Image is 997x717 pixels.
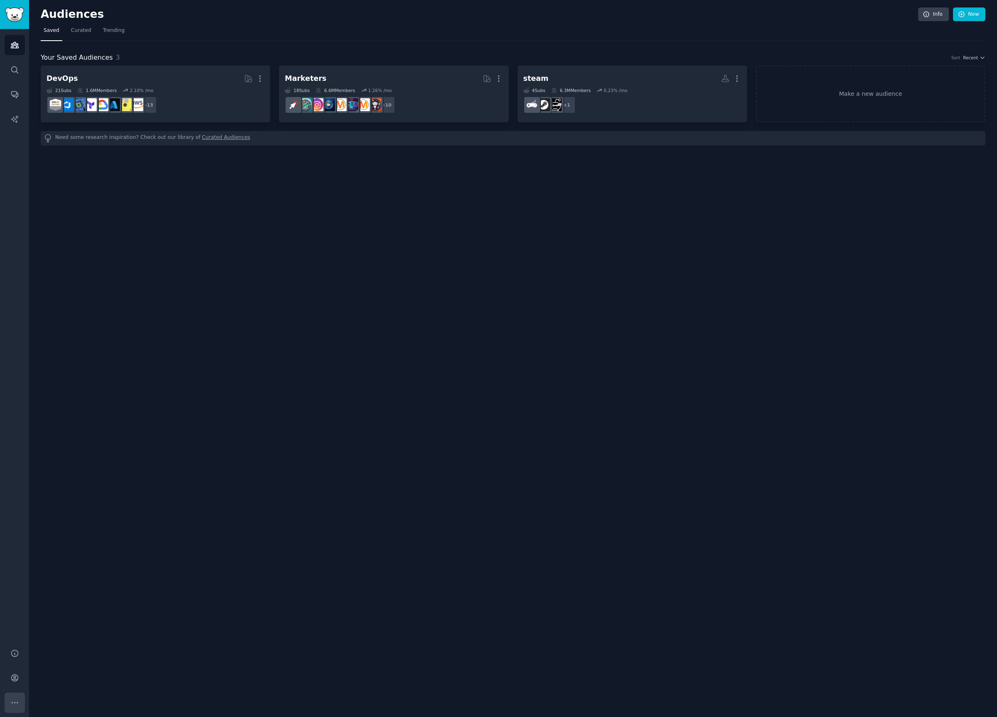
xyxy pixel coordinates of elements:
[49,98,62,111] img: AWS_Certified_Experts
[103,27,125,34] span: Trending
[41,66,270,122] a: DevOps21Subs1.6MMembers2.10% /mo+13awsExperiencedDevsAZUREgooglecloudTerraformcomputingazuredevop...
[287,98,300,111] img: PPC
[61,98,73,111] img: azuredevops
[525,98,538,111] img: GameDeals
[322,98,335,111] img: digital_marketing
[107,98,120,111] img: AZURE
[71,27,91,34] span: Curated
[963,55,978,61] span: Recent
[357,98,370,111] img: marketing
[918,7,949,22] a: Info
[951,55,960,61] div: Sort
[46,73,78,84] div: DevOps
[549,98,562,111] img: SteamGameSwap
[285,87,310,93] div: 18 Sub s
[285,73,326,84] div: Marketers
[41,53,113,63] span: Your Saved Audiences
[41,8,918,21] h2: Audiences
[279,66,508,122] a: Marketers18Subs6.6MMembers1.26% /mo+10socialmediamarketingSEODigitalMarketingdigital_marketingIns...
[537,98,550,111] img: Steam
[95,98,108,111] img: googlecloud
[202,134,250,143] a: Curated Audiences
[345,98,358,111] img: SEO
[334,98,347,111] img: DigitalMarketing
[116,53,120,61] span: 3
[310,98,323,111] img: InstagramMarketing
[72,98,85,111] img: computing
[523,73,549,84] div: steam
[523,87,545,93] div: 4 Sub s
[77,87,117,93] div: 1.6M Members
[558,96,576,114] div: + 1
[378,96,395,114] div: + 10
[5,7,24,22] img: GummySearch logo
[41,24,62,41] a: Saved
[963,55,985,61] button: Recent
[130,98,143,111] img: aws
[100,24,127,41] a: Trending
[518,66,747,122] a: steam4Subs6.3MMembers0.23% /mo+1SteamGameSwapSteamGameDeals
[551,87,591,93] div: 6.3M Members
[68,24,94,41] a: Curated
[119,98,132,111] img: ExperiencedDevs
[130,87,154,93] div: 2.10 % /mo
[139,96,157,114] div: + 13
[84,98,97,111] img: Terraform
[41,131,985,146] div: Need some research inspiration? Check out our library of
[368,87,392,93] div: 1.26 % /mo
[604,87,628,93] div: 0.23 % /mo
[299,98,312,111] img: Affiliatemarketing
[46,87,71,93] div: 21 Sub s
[315,87,355,93] div: 6.6M Members
[44,27,59,34] span: Saved
[369,98,381,111] img: socialmedia
[756,66,985,122] a: Make a new audience
[953,7,985,22] a: New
